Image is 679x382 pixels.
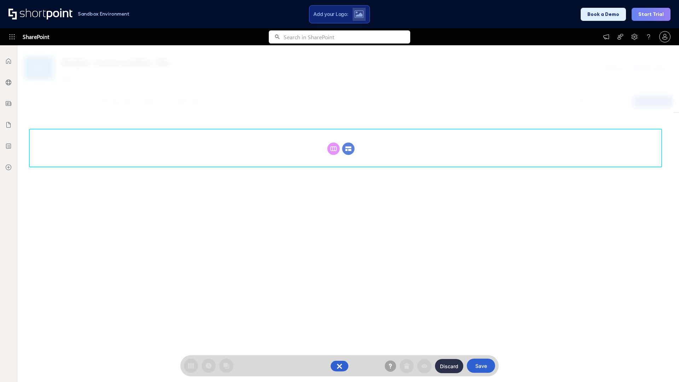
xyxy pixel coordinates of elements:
span: Add your Logo: [313,11,348,17]
img: Upload logo [354,10,364,18]
input: Search in SharePoint [284,30,410,44]
span: SharePoint [23,28,49,45]
button: Book a Demo [581,8,626,21]
button: Save [467,359,495,373]
h1: Sandbox Environment [78,12,129,16]
button: Start Trial [632,8,671,21]
button: Discard [435,359,463,373]
iframe: Chat Widget [644,348,679,382]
